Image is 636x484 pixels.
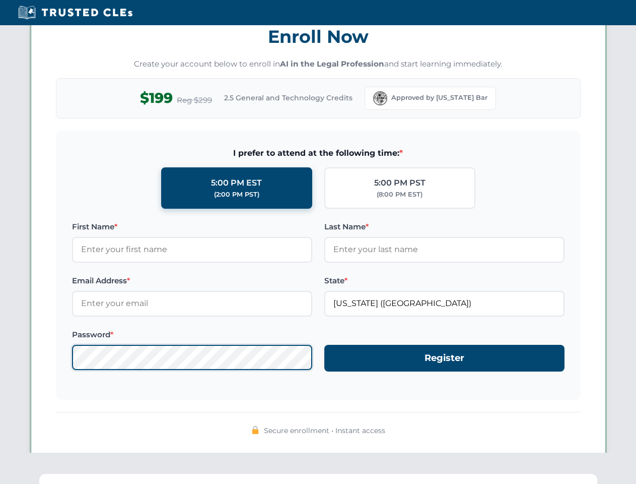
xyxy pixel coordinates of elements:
[324,237,564,262] input: Enter your last name
[264,425,385,436] span: Secure enrollment • Instant access
[373,91,387,105] img: Florida Bar
[280,59,384,69] strong: AI in the Legal Profession
[72,329,312,341] label: Password
[72,291,312,316] input: Enter your email
[140,87,173,109] span: $199
[214,190,259,200] div: (2:00 PM PST)
[324,221,564,233] label: Last Name
[224,92,352,103] span: 2.5 General and Technology Credits
[15,5,135,20] img: Trusted CLEs
[377,190,422,200] div: (8:00 PM EST)
[56,58,581,70] p: Create your account below to enroll in and start learning immediately.
[72,275,312,287] label: Email Address
[56,21,581,52] h3: Enroll Now
[324,275,564,287] label: State
[324,345,564,372] button: Register
[374,176,426,190] div: 5:00 PM PST
[251,426,259,434] img: 🔒
[72,221,312,233] label: First Name
[177,94,212,106] span: Reg $299
[72,237,312,262] input: Enter your first name
[211,176,262,190] div: 5:00 PM EST
[72,147,564,160] span: I prefer to attend at the following time:
[324,291,564,316] input: Florida (FL)
[391,93,487,103] span: Approved by [US_STATE] Bar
